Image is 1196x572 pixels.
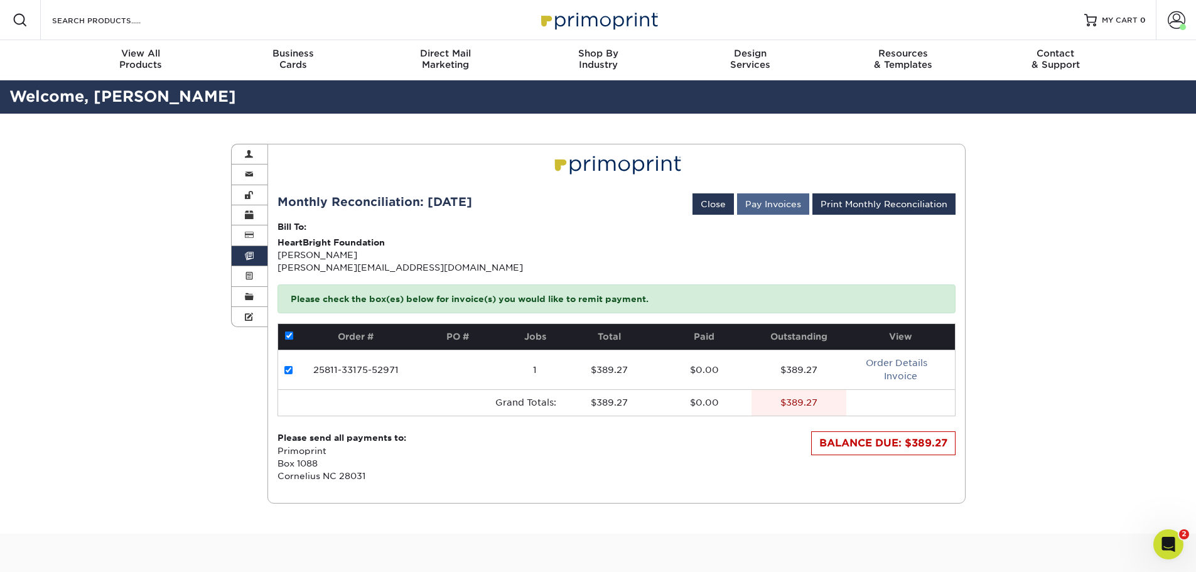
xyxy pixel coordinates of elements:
th: Outstanding [752,324,846,350]
td: 1 [508,350,562,389]
td: 25811-33175-52971 [305,350,407,389]
span: View All [65,48,217,59]
span: Contact [979,48,1132,59]
input: Pay all invoices [285,332,293,340]
th: View [846,324,954,350]
th: Order # [305,324,407,350]
span: Design [674,48,827,59]
td: $0.00 [657,350,752,389]
div: & Templates [827,48,979,70]
div: & Support [979,48,1132,70]
td: $389.27 [752,350,846,389]
img: Primoprint [536,6,661,33]
td: Grand Totals: [305,389,562,416]
img: Primoprint [549,149,684,178]
a: Order Details [866,358,927,368]
td: $0.00 [657,389,752,416]
strong: HeartBright Foundation [277,237,385,247]
a: Close [692,193,734,215]
td: $389.27 [563,389,657,416]
div: BALANCE DUE: $389.27 [811,431,956,455]
div: [PERSON_NAME] [PERSON_NAME][EMAIL_ADDRESS][DOMAIN_NAME] [277,220,956,274]
span: Resources [827,48,979,59]
a: DesignServices [674,40,827,80]
a: Resources& Templates [827,40,979,80]
p: Primoprint Box 1088 Cornelius NC 28031 [277,431,406,483]
div: Cards [217,48,369,70]
span: Business [217,48,369,59]
p: Please check the box(es) below for invoice(s) you would like to remit payment. [277,284,956,313]
button: Pay Invoices [737,193,809,215]
th: Total [563,324,657,350]
div: Monthly Reconciliation: [DATE] [277,193,472,211]
td: $389.27 [563,350,657,389]
span: 0 [1140,16,1146,24]
p: Bill To: [277,220,956,233]
span: Direct Mail [369,48,522,59]
th: Jobs [508,324,562,350]
a: Print Monthly Reconciliation [812,193,956,215]
a: View AllProducts [65,40,217,80]
span: 2 [1179,529,1189,539]
th: PO # [407,324,509,350]
a: BusinessCards [217,40,369,80]
a: Shop ByIndustry [522,40,674,80]
div: Industry [522,48,674,70]
a: Direct MailMarketing [369,40,522,80]
a: Invoice [884,371,917,381]
div: Products [65,48,217,70]
th: Paid [657,324,752,350]
span: Shop By [522,48,674,59]
stong: $389.27 [780,397,817,407]
a: Contact& Support [979,40,1132,80]
iframe: Intercom live chat [1153,529,1183,559]
input: SEARCH PRODUCTS..... [51,13,173,28]
strong: Please send all payments to: [277,433,406,443]
span: MY CART [1102,15,1138,26]
div: Marketing [369,48,522,70]
div: Services [674,48,827,70]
